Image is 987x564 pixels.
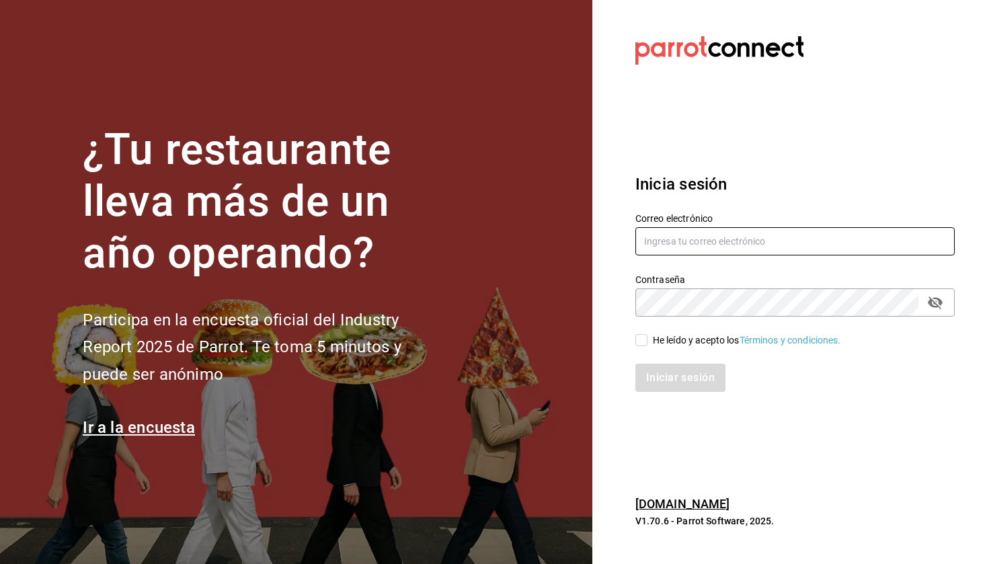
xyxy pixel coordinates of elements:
h1: ¿Tu restaurante lleva más de un año operando? [83,124,446,279]
h3: Inicia sesión [635,172,955,196]
a: Ir a la encuesta [83,418,195,437]
p: V1.70.6 - Parrot Software, 2025. [635,514,955,528]
a: [DOMAIN_NAME] [635,497,730,511]
label: Correo electrónico [635,214,955,223]
label: Contraseña [635,275,955,284]
a: Términos y condiciones. [740,335,841,346]
input: Ingresa tu correo electrónico [635,227,955,255]
h2: Participa en la encuesta oficial del Industry Report 2025 de Parrot. Te toma 5 minutos y puede se... [83,307,446,389]
div: He leído y acepto los [653,333,841,348]
button: passwordField [924,291,947,314]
